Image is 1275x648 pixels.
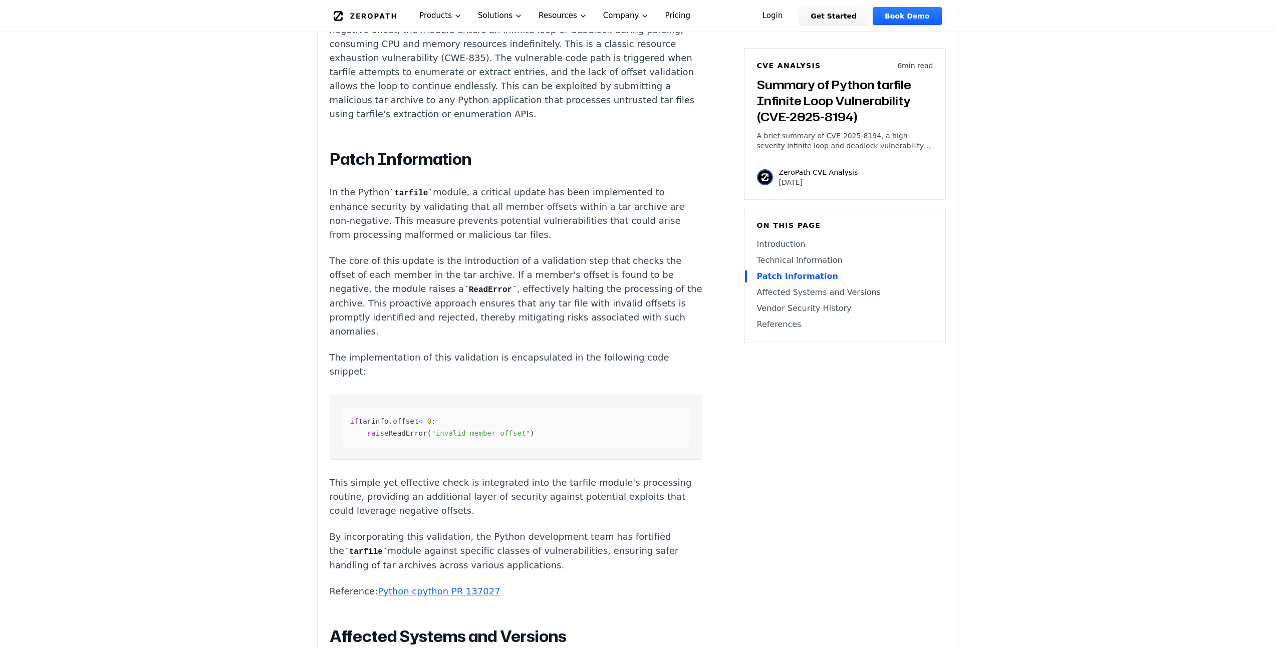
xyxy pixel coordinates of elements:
[779,167,858,177] p: ZeroPath CVE Analysis
[757,77,933,125] h3: Summary of Python tarfile Infinite Loop Vulnerability (CVE-2025-8194)
[757,318,933,331] a: References
[389,417,393,425] span: .
[799,7,869,25] a: Get Started
[757,302,933,314] a: Vendor Security History
[330,476,702,518] p: This simple yet effective check is integrated into the tarfile module's processing routine, provi...
[757,169,773,185] img: ZeroPath CVE Analysis
[330,149,702,169] h2: Patch Information
[897,61,933,71] p: 6 min read
[779,177,858,187] p: [DATE]
[757,61,821,71] h6: CVE Analysis
[393,417,418,425] span: offset
[530,429,535,437] span: )
[757,286,933,298] a: Affected Systems and Versions
[750,7,795,25] a: Login
[427,429,432,437] span: (
[330,626,702,646] h2: Affected Systems and Versions
[359,417,389,425] span: tarinfo
[757,254,933,266] a: Technical Information
[757,131,933,151] p: A brief summary of CVE-2025-8194, a high-severity infinite loop and deadlock vulnerability in Pyt...
[330,530,702,572] p: By incorporating this validation, the Python development team has fortified the module against sp...
[344,547,387,556] code: tarfile
[427,417,432,425] span: 0
[431,417,436,425] span: :
[378,586,500,596] a: Python cpython PR 137027
[757,270,933,282] a: Patch Information
[873,7,941,25] a: Book Demo
[464,285,517,294] code: ReadError
[431,429,530,437] span: "invalid member offset"
[330,351,702,379] p: The implementation of this validation is encapsulated in the following code snippet:
[330,185,702,242] p: In the Python module, a critical update has been implemented to enhance security by validating th...
[350,417,359,425] span: if
[389,429,427,437] span: ReadError
[330,254,702,339] p: The core of this update is the introduction of a validation step that checks the offset of each m...
[757,238,933,250] a: Introduction
[757,220,933,230] h6: On this page
[330,584,702,598] p: Reference:
[367,429,389,437] span: raise
[419,417,423,425] span: <
[390,189,433,198] code: tarfile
